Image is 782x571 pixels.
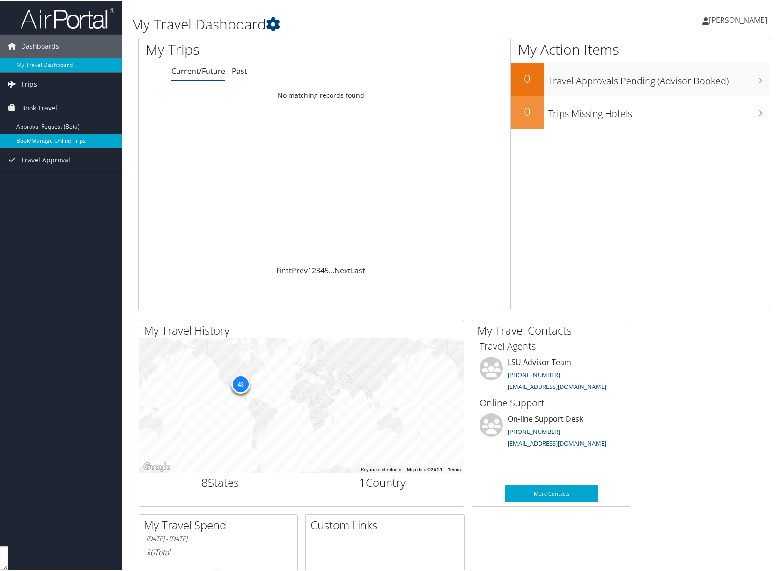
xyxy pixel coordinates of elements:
[334,264,351,274] a: Next
[308,264,312,274] a: 1
[448,466,461,471] a: Terms (opens in new tab)
[325,264,329,274] a: 5
[548,68,769,86] h3: Travel Approvals Pending (Advisor Booked)
[511,62,769,95] a: 0Travel Approvals Pending (Advisor Booked)
[407,466,442,471] span: Map data ©2025
[309,473,457,489] h2: Country
[232,65,247,75] a: Past
[329,264,334,274] span: …
[21,33,59,57] span: Dashboards
[709,14,767,24] span: [PERSON_NAME]
[144,321,464,337] h2: My Travel History
[508,426,560,434] a: [PHONE_NUMBER]
[511,102,544,118] h2: 0
[316,264,320,274] a: 3
[21,71,37,95] span: Trips
[508,381,606,389] a: [EMAIL_ADDRESS][DOMAIN_NAME]
[21,147,70,170] span: Travel Approval
[131,13,561,33] h1: My Travel Dashboard
[480,395,624,408] h3: Online Support
[171,65,225,75] a: Current/Future
[310,516,464,532] h2: Custom Links
[505,484,598,501] a: More Contacts
[508,438,606,446] a: [EMAIL_ADDRESS][DOMAIN_NAME]
[475,355,628,394] li: LSU Advisor Team
[477,321,631,337] h2: My Travel Contacts
[351,264,365,274] a: Last
[144,516,297,532] h2: My Travel Spend
[292,264,308,274] a: Prev
[231,373,250,392] div: 43
[548,101,769,119] h3: Trips Missing Hotels
[139,86,503,102] td: No matching records found
[312,264,316,274] a: 2
[21,95,57,118] span: Book Travel
[141,460,172,472] a: Open this area in Google Maps (opens a new window)
[511,69,544,85] h2: 0
[141,460,172,472] img: Google
[146,38,344,58] h1: My Trips
[508,369,560,378] a: [PHONE_NUMBER]
[475,412,628,450] li: On-line Support Desk
[480,338,624,351] h3: Travel Agents
[511,38,769,58] h1: My Action Items
[201,473,208,489] span: 8
[359,473,366,489] span: 1
[21,6,114,28] img: airportal-logo.png
[511,95,769,127] a: 0Trips Missing Hotels
[361,465,401,472] button: Keyboard shortcuts
[146,533,290,542] h6: [DATE] - [DATE]
[320,264,325,274] a: 4
[146,546,155,556] span: $0
[276,264,292,274] a: First
[146,473,295,489] h2: States
[146,546,290,556] h6: Total
[702,5,776,33] a: [PERSON_NAME]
